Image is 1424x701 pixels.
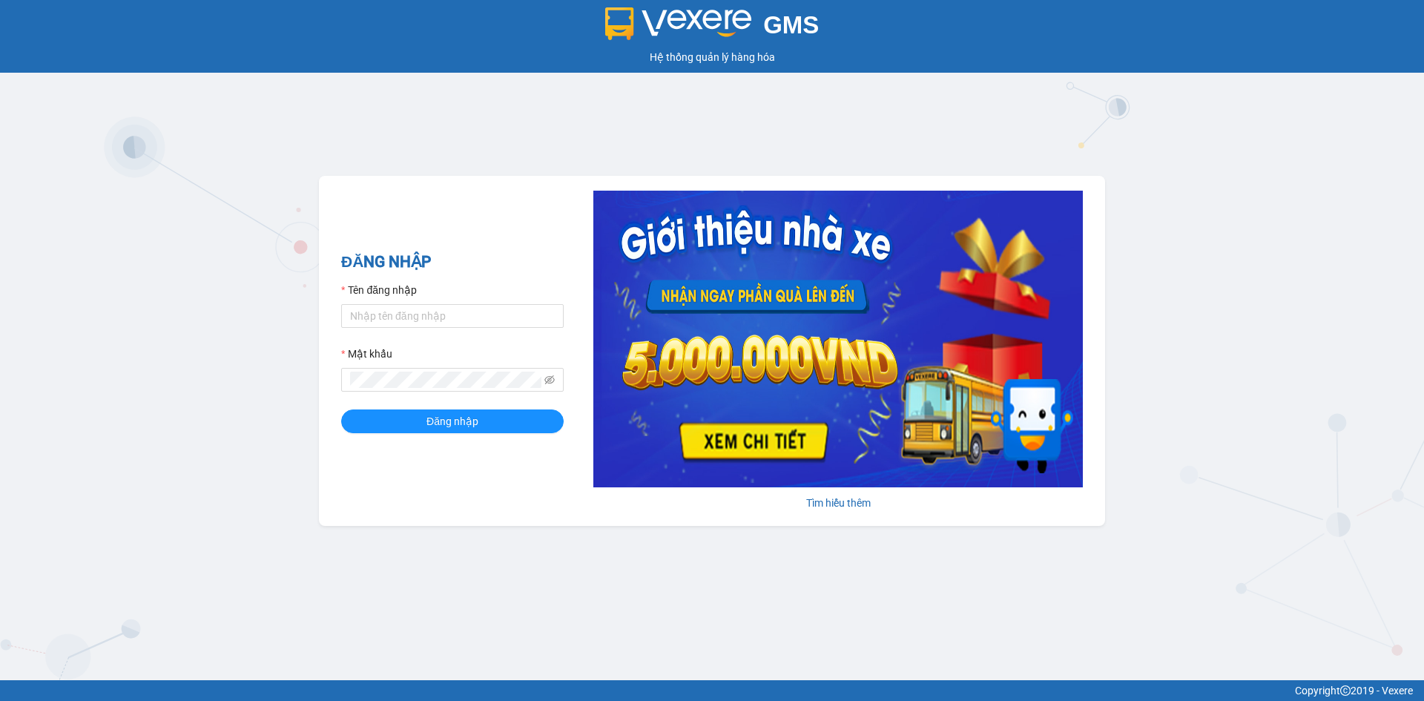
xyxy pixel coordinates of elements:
input: Tên đăng nhập [341,304,564,328]
div: Hệ thống quản lý hàng hóa [4,49,1420,65]
div: Tìm hiểu thêm [593,495,1083,511]
h2: ĐĂNG NHẬP [341,250,564,274]
span: eye-invisible [544,375,555,385]
span: copyright [1340,685,1351,696]
a: GMS [605,22,820,34]
div: Copyright 2019 - Vexere [11,682,1413,699]
span: GMS [763,11,819,39]
button: Đăng nhập [341,409,564,433]
img: logo 2 [605,7,752,40]
label: Mật khẩu [341,346,392,362]
img: banner-0 [593,191,1083,487]
input: Mật khẩu [350,372,541,388]
span: Đăng nhập [426,413,478,430]
label: Tên đăng nhập [341,282,417,298]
